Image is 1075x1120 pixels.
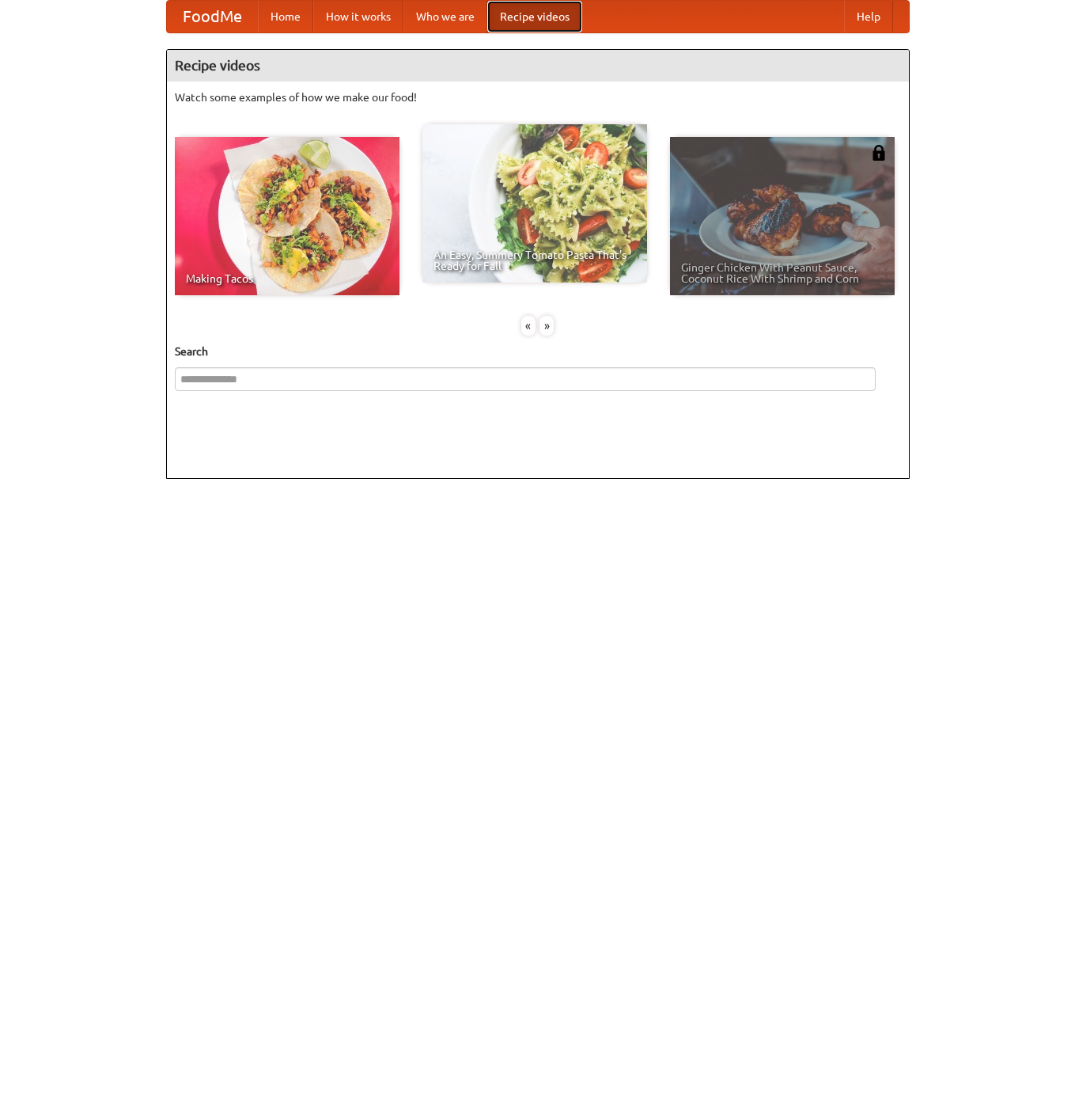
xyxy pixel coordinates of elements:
a: An Easy, Summery Tomato Pasta That's Ready for Fall [422,124,647,283]
div: « [521,316,536,336]
a: Who we are [403,1,487,32]
a: Home [258,1,313,32]
img: 483408.png [871,145,887,161]
div: » [539,316,554,336]
h4: Recipe videos [167,50,909,82]
a: How it works [313,1,403,32]
span: Making Tacos [186,273,388,284]
a: Help [844,1,893,32]
p: Watch some examples of how we make our food! [175,89,901,105]
h5: Search [175,344,901,359]
a: Recipe videos [487,1,582,32]
a: FoodMe [167,1,258,32]
span: An Easy, Summery Tomato Pasta That's Ready for Fall [433,249,636,271]
a: Making Tacos [175,137,399,295]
